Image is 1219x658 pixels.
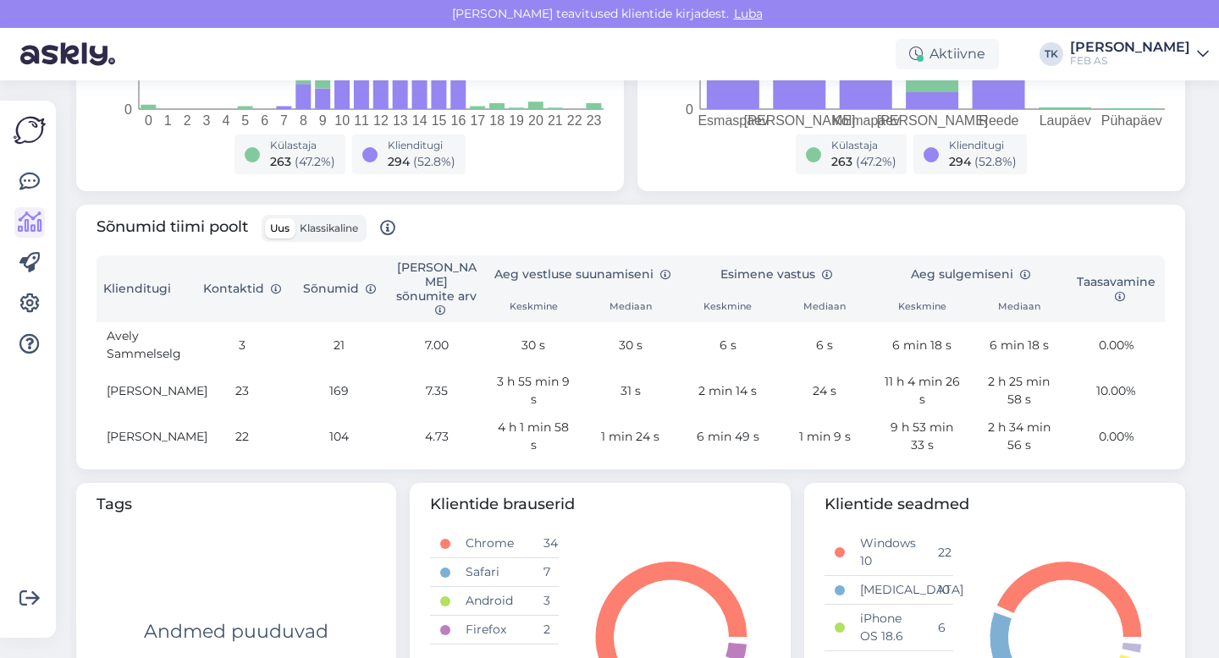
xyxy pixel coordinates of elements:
[582,293,680,322] th: Mediaan
[194,255,291,322] th: Kontaktid
[582,322,680,368] td: 30 s
[194,368,291,414] td: 23
[825,493,1165,516] span: Klientide seadmed
[587,113,602,128] tspan: 23
[97,493,376,516] span: Tags
[319,113,327,128] tspan: 9
[974,154,1017,169] span: ( 52.8 %)
[729,6,768,21] span: Luba
[582,414,680,459] td: 1 min 24 s
[582,368,680,414] td: 31 s
[533,529,559,558] td: 34
[388,138,455,153] div: Klienditugi
[874,368,971,414] td: 11 h 4 min 26 s
[874,255,1067,293] th: Aeg sulgemiseni
[928,605,953,651] td: 6
[97,215,395,242] span: Sõnumid tiimi poolt
[1070,41,1190,54] div: [PERSON_NAME]
[290,368,388,414] td: 169
[97,255,194,322] th: Klienditugi
[413,154,455,169] span: ( 52.8 %)
[533,587,559,616] td: 3
[124,102,132,117] tspan: 0
[850,529,927,576] td: Windows 10
[290,414,388,459] td: 104
[145,113,152,128] tspan: 0
[970,414,1067,459] td: 2 h 34 min 56 s
[373,113,389,128] tspan: 12
[451,113,466,128] tspan: 16
[455,616,532,644] td: Firefox
[877,113,989,129] tspan: [PERSON_NAME]
[455,529,532,558] td: Chrome
[194,322,291,368] td: 3
[241,113,249,128] tspan: 5
[949,138,1017,153] div: Klienditugi
[354,113,369,128] tspan: 11
[679,322,776,368] td: 6 s
[412,113,427,128] tspan: 14
[290,255,388,322] th: Sõnumid
[533,558,559,587] td: 7
[290,322,388,368] td: 21
[679,414,776,459] td: 6 min 49 s
[455,587,532,616] td: Android
[686,102,693,117] tspan: 0
[970,293,1067,322] th: Mediaan
[1070,54,1190,68] div: FEB AS
[261,113,268,128] tspan: 6
[874,414,971,459] td: 9 h 53 min 33 s
[485,293,582,322] th: Keskmine
[776,322,874,368] td: 6 s
[432,113,447,128] tspan: 15
[97,414,194,459] td: [PERSON_NAME]
[270,154,291,169] span: 263
[698,113,769,128] tspan: Esmaspäev
[1101,113,1162,128] tspan: Pühapäev
[222,113,229,128] tspan: 4
[856,154,896,169] span: ( 47.2 %)
[455,558,532,587] td: Safari
[874,293,971,322] th: Keskmine
[850,576,927,605] td: [MEDICAL_DATA]
[1070,41,1209,68] a: [PERSON_NAME]FEB AS
[1067,322,1165,368] td: 0.00%
[388,414,485,459] td: 4.73
[679,293,776,322] th: Keskmine
[194,414,291,459] td: 22
[388,368,485,414] td: 7.35
[270,222,290,234] span: Uus
[334,113,350,128] tspan: 10
[1067,255,1165,322] th: Taasavamine
[388,255,485,322] th: [PERSON_NAME] sõnumite arv
[144,617,328,645] div: Andmed puuduvad
[533,616,559,644] td: 2
[776,414,874,459] td: 1 min 9 s
[485,255,679,293] th: Aeg vestluse suunamiseni
[928,529,953,576] td: 22
[679,255,873,293] th: Esimene vastus
[528,113,543,128] tspan: 20
[203,113,211,128] tspan: 3
[776,368,874,414] td: 24 s
[1067,414,1165,459] td: 0.00%
[485,368,582,414] td: 3 h 55 min 9 s
[970,368,1067,414] td: 2 h 25 min 58 s
[388,322,485,368] td: 7.00
[928,576,953,605] td: 10
[280,113,288,128] tspan: 7
[850,605,927,651] td: iPhone OS 18.6
[970,322,1067,368] td: 6 min 18 s
[744,113,856,129] tspan: [PERSON_NAME]
[831,138,896,153] div: Külastaja
[776,293,874,322] th: Mediaan
[485,414,582,459] td: 4 h 1 min 58 s
[509,113,524,128] tspan: 19
[164,113,172,128] tspan: 1
[485,322,582,368] td: 30 s
[300,222,358,234] span: Klassikaline
[184,113,191,128] tspan: 2
[831,154,852,169] span: 263
[430,493,770,516] span: Klientide brauserid
[470,113,485,128] tspan: 17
